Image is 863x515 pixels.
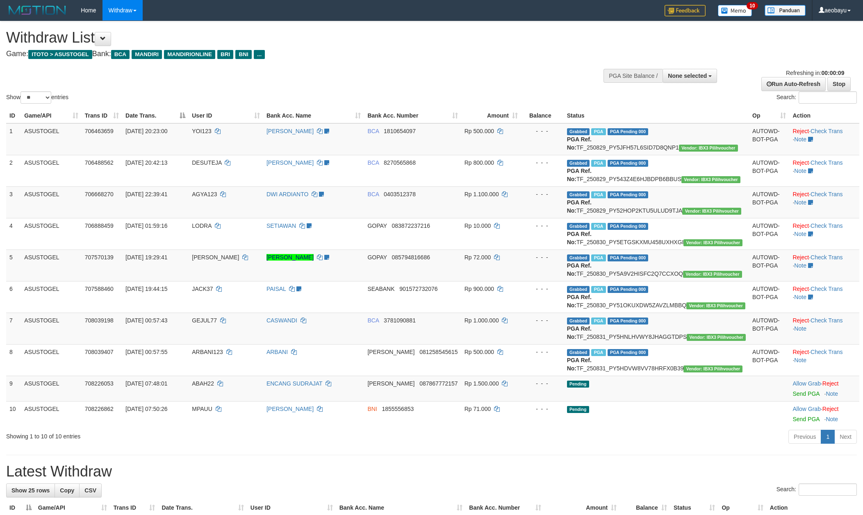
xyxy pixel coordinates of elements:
a: Check Trans [811,128,843,134]
span: BCA [367,191,379,197]
span: BCA [367,159,379,166]
a: PAISAL [266,286,286,292]
span: Rp 500.000 [465,128,494,134]
span: [DATE] 19:29:41 [125,254,167,261]
span: BCA [367,128,379,134]
span: GOPAY [367,222,387,229]
span: 708226053 [85,380,114,387]
td: · [789,376,859,401]
span: Grabbed [567,349,590,356]
a: SETIAWAN [266,222,296,229]
th: Op: activate to sort column ascending [749,108,789,123]
img: Feedback.jpg [665,5,706,16]
span: Grabbed [567,254,590,261]
span: BNI [235,50,251,59]
span: [DATE] 20:42:13 [125,159,167,166]
span: Vendor URL: https://payment5.1velocity.biz [683,365,742,372]
span: 10 [747,2,758,9]
td: 7 [6,313,21,344]
span: 707570139 [85,254,114,261]
span: Grabbed [567,128,590,135]
span: Grabbed [567,191,590,198]
a: Send PGA [792,416,819,422]
span: [DATE] 07:50:26 [125,406,167,412]
span: [PERSON_NAME] [367,349,414,355]
span: 706668270 [85,191,114,197]
span: Rp 900.000 [465,286,494,292]
td: AUTOWD-BOT-PGA [749,281,789,313]
span: Rp 72.000 [465,254,491,261]
span: Pending [567,381,589,388]
span: Rp 1.100.000 [465,191,499,197]
input: Search: [799,91,857,104]
img: Button%20Memo.svg [718,5,752,16]
span: 706888459 [85,222,114,229]
span: Rp 71.000 [465,406,491,412]
span: Vendor URL: https://payment5.1velocity.biz [687,334,746,341]
span: Grabbed [567,223,590,230]
th: Balance [521,108,564,123]
a: Reject [792,317,809,324]
td: AUTOWD-BOT-PGA [749,155,789,186]
td: · · [789,344,859,376]
td: · · [789,281,859,313]
span: Marked by aeophou [591,286,606,293]
span: [PERSON_NAME] [367,380,414,387]
div: - - - [524,127,560,135]
span: BRI [217,50,233,59]
td: TF_250829_PY543Z4E6HJBDPB6BBUS [564,155,749,186]
th: Trans ID: activate to sort column ascending [82,108,122,123]
td: ASUSTOGEL [21,186,81,218]
span: YOI123 [192,128,211,134]
td: 4 [6,218,21,250]
span: Vendor URL: https://payment5.1velocity.biz [683,271,742,278]
label: Show entries [6,91,68,104]
span: DESUTEJA [192,159,221,166]
a: Note [794,136,806,143]
span: · [792,380,822,387]
a: [PERSON_NAME] [266,159,314,166]
h1: Latest Withdraw [6,463,857,480]
td: 8 [6,344,21,376]
span: SEABANK [367,286,394,292]
a: Stop [827,77,851,91]
span: MANDIRI [132,50,162,59]
a: Note [794,168,806,174]
a: Note [794,357,806,363]
td: 6 [6,281,21,313]
a: Reject [822,406,839,412]
td: 5 [6,250,21,281]
td: TF_250831_PY5HNLHVWY8JHAGGTDPS [564,313,749,344]
th: Game/API: activate to sort column ascending [21,108,81,123]
td: 10 [6,401,21,427]
span: GOPAY [367,254,387,261]
td: ASUSTOGEL [21,250,81,281]
span: BNI [367,406,377,412]
span: [DATE] 22:39:41 [125,191,167,197]
td: 2 [6,155,21,186]
a: Check Trans [811,286,843,292]
a: [PERSON_NAME] [266,406,314,412]
span: PGA Pending [608,254,649,261]
a: Note [794,294,806,300]
a: CASWANDI [266,317,297,324]
span: PGA Pending [608,349,649,356]
span: Marked by aeoafif [591,160,606,167]
span: Copy 087867772157 to clipboard [419,380,458,387]
th: Status [564,108,749,123]
span: PGA Pending [608,223,649,230]
a: Reject [792,222,809,229]
td: · [789,401,859,427]
a: Reject [822,380,839,387]
td: ASUSTOGEL [21,344,81,376]
span: [DATE] 00:57:43 [125,317,167,324]
a: [PERSON_NAME] [266,128,314,134]
td: 3 [6,186,21,218]
span: Copy 1810654097 to clipboard [384,128,416,134]
a: ARBANI [266,349,288,355]
a: Check Trans [811,222,843,229]
span: PGA Pending [608,286,649,293]
div: - - - [524,316,560,324]
h4: Game: Bank: [6,50,567,58]
a: Note [794,231,806,237]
